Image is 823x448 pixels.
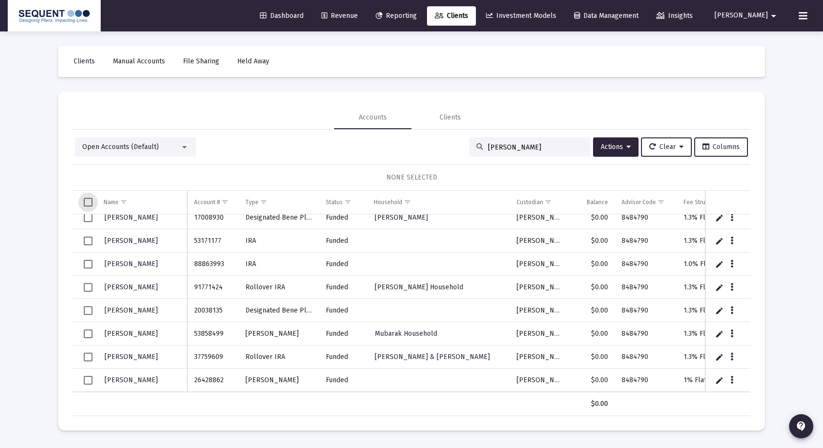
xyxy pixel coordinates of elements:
[569,253,615,276] td: $0.00
[104,234,159,248] a: [PERSON_NAME]
[486,12,556,20] span: Investment Models
[566,6,646,26] a: Data Management
[74,57,95,65] span: Clients
[615,253,677,276] td: 8484790
[367,191,510,214] td: Column Household
[105,213,158,222] span: [PERSON_NAME]
[641,137,692,157] button: Clear
[73,191,750,416] div: Data grid
[104,210,159,224] a: [PERSON_NAME]
[326,329,360,339] div: Funded
[319,191,367,214] td: Column Status
[715,329,724,338] a: Edit
[517,198,543,206] div: Custodian
[344,198,351,206] span: Show filter options for column 'Status'
[715,353,724,361] a: Edit
[15,6,93,26] img: Dashboard
[702,143,740,151] span: Columns
[104,257,159,271] a: [PERSON_NAME]
[574,12,639,20] span: Data Management
[375,329,437,338] span: Mubarak Household
[326,375,360,385] div: Funded
[404,198,411,206] span: Show filter options for column 'Household'
[615,369,677,392] td: 8484790
[510,299,569,322] td: [PERSON_NAME]
[326,283,360,292] div: Funded
[105,260,158,268] span: [PERSON_NAME]
[239,206,319,229] td: Designated Bene Plan
[368,6,425,26] a: Reporting
[105,306,158,314] span: [PERSON_NAME]
[427,6,476,26] a: Clients
[677,229,747,253] td: 1.3% Flat Rate
[359,113,387,122] div: Accounts
[260,198,267,206] span: Show filter options for column 'Type'
[615,345,677,369] td: 8484790
[601,143,631,151] span: Actions
[105,52,173,71] a: Manual Accounts
[593,137,639,157] button: Actions
[374,350,491,364] a: [PERSON_NAME] & [PERSON_NAME]
[684,198,726,206] div: Fee Structure(s)
[657,198,665,206] span: Show filter options for column 'Advisor Code'
[104,303,159,317] a: [PERSON_NAME]
[694,137,748,157] button: Columns
[615,276,677,299] td: 8484790
[615,229,677,253] td: 8484790
[194,198,220,206] div: Account #
[440,113,461,122] div: Clients
[187,253,239,276] td: 88863993
[82,143,159,151] span: Open Accounts (Default)
[314,6,366,26] a: Revenue
[768,6,779,26] mat-icon: arrow_drop_down
[252,6,311,26] a: Dashboard
[622,198,656,206] div: Advisor Code
[375,353,490,361] span: [PERSON_NAME] & [PERSON_NAME]
[187,206,239,229] td: 17008930
[488,143,583,151] input: Search
[113,57,165,65] span: Manual Accounts
[187,345,239,369] td: 37759609
[105,353,158,361] span: [PERSON_NAME]
[510,229,569,253] td: [PERSON_NAME]
[245,198,259,206] div: Type
[677,206,747,229] td: 1.3% Flat Rate
[569,191,615,214] td: Column Balance
[569,276,615,299] td: $0.00
[84,198,92,207] div: Select all
[97,191,187,214] td: Column Name
[239,276,319,299] td: Rollover IRA
[677,191,747,214] td: Column Fee Structure(s)
[84,329,92,338] div: Select row
[649,143,684,151] span: Clear
[569,206,615,229] td: $0.00
[576,399,608,409] div: $0.00
[239,369,319,392] td: [PERSON_NAME]
[84,283,92,292] div: Select row
[84,353,92,361] div: Select row
[321,12,358,20] span: Revenue
[237,57,269,65] span: Held Away
[120,198,127,206] span: Show filter options for column 'Name'
[66,52,103,71] a: Clients
[715,213,724,222] a: Edit
[187,369,239,392] td: 26428862
[715,306,724,315] a: Edit
[326,236,360,246] div: Funded
[569,229,615,253] td: $0.00
[326,198,343,206] div: Status
[510,345,569,369] td: [PERSON_NAME]
[239,191,319,214] td: Column Type
[104,373,159,387] a: [PERSON_NAME]
[187,322,239,345] td: 53858499
[104,280,159,294] a: [PERSON_NAME]
[677,276,747,299] td: 1.3% Flat Rate
[510,206,569,229] td: [PERSON_NAME]
[656,12,693,20] span: Insights
[374,280,464,294] a: [PERSON_NAME] Household
[104,350,159,364] a: [PERSON_NAME]
[375,213,428,222] span: [PERSON_NAME]
[478,6,564,26] a: Investment Models
[615,206,677,229] td: 8484790
[183,57,219,65] span: File Sharing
